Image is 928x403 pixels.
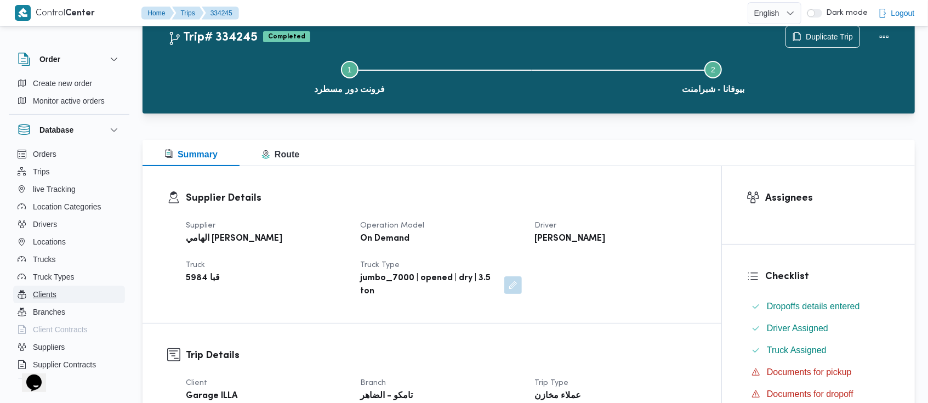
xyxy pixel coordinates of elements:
button: Orders [13,145,125,163]
span: Orders [33,147,56,161]
h3: Supplier Details [186,191,697,206]
span: Trucks [33,253,55,266]
b: Garage ILLA [186,390,237,403]
button: Location Categories [13,198,125,215]
b: jumbo_7000 | opened | dry | 3.5 ton [360,272,496,298]
h3: Trip Details [186,348,697,363]
button: Actions [873,26,895,48]
button: Trips [13,163,125,180]
span: Truck [186,262,205,269]
b: قبا 5984 [186,272,220,285]
button: Supplier Contracts [13,356,125,373]
h3: Order [39,53,60,66]
span: Clients [33,288,56,301]
span: Duplicate Trip [806,30,853,43]
span: Create new order [33,77,92,90]
button: Database [18,123,121,137]
span: Route [261,150,299,159]
button: Trucks [13,251,125,268]
span: Locations [33,235,66,248]
span: Driver [535,222,557,229]
button: live Tracking [13,180,125,198]
h3: Checklist [765,269,890,284]
button: فرونت دور مسطرد [168,48,532,105]
span: Client [186,379,207,387]
button: Documents for dropoff [747,385,890,403]
span: live Tracking [33,183,76,196]
span: Completed [263,31,310,42]
span: Branch [360,379,386,387]
button: Branches [13,303,125,321]
button: Monitor active orders [13,92,125,110]
span: بيوفانا - شبرامنت [682,83,744,96]
span: Monitor active orders [33,94,105,107]
span: Supplier Contracts [33,358,96,371]
button: Dropoffs details entered [747,298,890,315]
span: Documents for dropoff [767,388,853,401]
span: Truck Types [33,270,74,283]
button: Locations [13,233,125,251]
button: Drivers [13,215,125,233]
button: Trips [172,7,204,20]
div: Database [9,145,129,383]
span: Client Contracts [33,323,88,336]
img: X8yXhbKr1z7QwAAAABJRU5ErkJggg== [15,5,31,21]
b: Completed [268,33,305,40]
button: Documents for pickup [747,364,890,381]
span: 1 [348,65,352,74]
span: 2 [711,65,715,74]
span: Truck Assigned [767,345,827,355]
button: Truck Types [13,268,125,286]
button: Duplicate Trip [785,26,860,48]
b: [PERSON_NAME] [535,232,606,246]
span: Truck Assigned [767,344,827,357]
button: Truck Assigned [747,342,890,359]
span: Documents for dropoff [767,389,853,399]
span: Devices [33,376,60,389]
button: Suppliers [13,338,125,356]
span: Branches [33,305,65,319]
button: Home [141,7,174,20]
b: On Demand [360,232,409,246]
span: Trip Type [535,379,569,387]
span: Drivers [33,218,57,231]
b: Center [66,9,95,18]
button: بيوفانا - شبرامنت [532,48,896,105]
span: Dropoffs details entered [767,302,860,311]
button: Order [18,53,121,66]
h3: Assignees [765,191,890,206]
span: Summary [164,150,218,159]
span: Logout [891,7,915,20]
span: Dropoffs details entered [767,300,860,313]
button: Driver Assigned [747,320,890,337]
span: Driver Assigned [767,322,828,335]
span: Truck Type [360,262,400,269]
h2: Trip# 334245 [168,31,258,45]
span: Dark mode [822,9,868,18]
span: Suppliers [33,340,65,354]
span: Trips [33,165,50,178]
button: Logout [874,2,919,24]
button: 334245 [202,7,239,20]
span: فرونت دور مسطرد [314,83,385,96]
div: Order [9,75,129,114]
button: Clients [13,286,125,303]
iframe: chat widget [11,359,46,392]
span: Supplier [186,222,215,229]
b: تامكو - الضاهر [360,390,413,403]
span: Documents for pickup [767,367,852,377]
span: Operation Model [360,222,424,229]
button: Create new order [13,75,125,92]
button: Client Contracts [13,321,125,338]
span: Location Categories [33,200,101,213]
span: Documents for pickup [767,366,852,379]
span: Driver Assigned [767,323,828,333]
b: عملاء مخازن [535,390,582,403]
h3: Database [39,123,73,137]
button: Devices [13,373,125,391]
b: الهامي [PERSON_NAME] [186,232,282,246]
